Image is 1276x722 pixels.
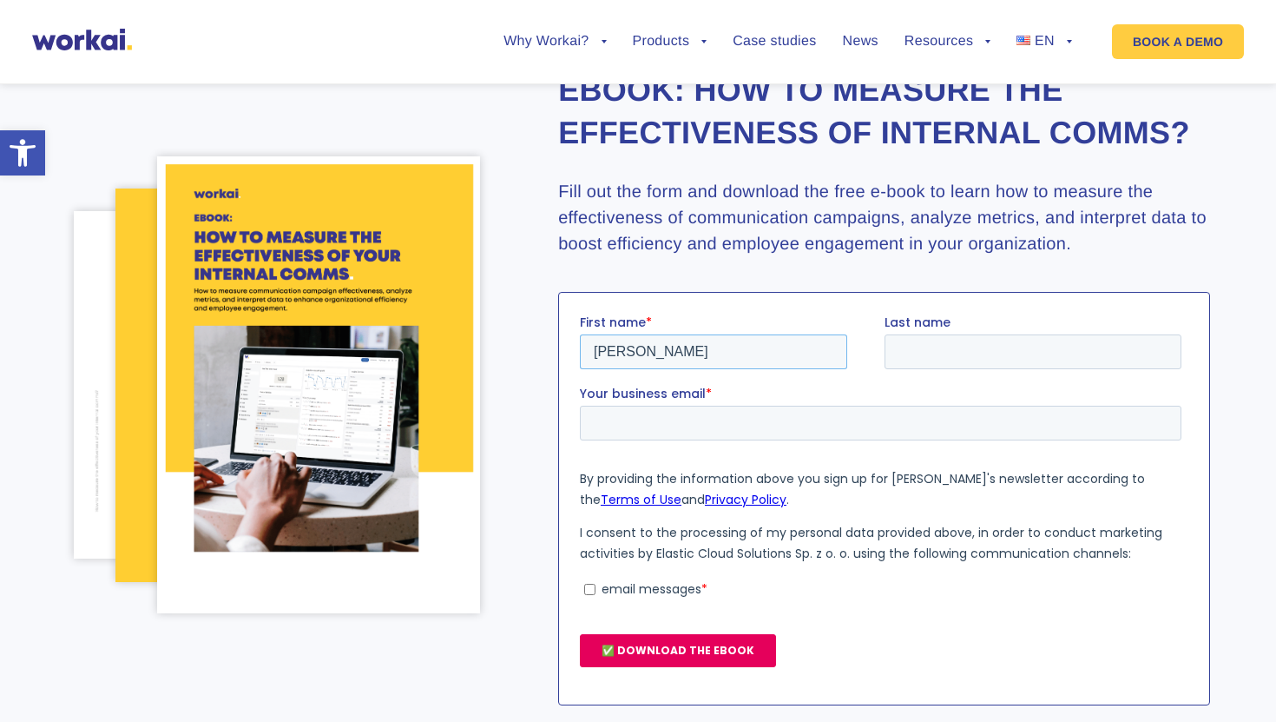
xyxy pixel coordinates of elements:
img: How-to-measure-effectiveness-of-your-internal-comms-pg34.png [74,211,319,559]
img: How-to-measure-effectiveness-of-your-internal-comms-pg20.png [115,189,393,581]
a: Case studies [733,35,816,49]
img: How-to-measure-effectiveness-of-your-internal-comms-cover-3-scaled.png [157,156,480,613]
a: BOOK A DEMO [1112,24,1244,59]
a: Why Workai? [503,35,606,49]
iframe: Form 0 [580,314,1188,698]
h3: Fill out the form and download the free e-book to learn how to measure the effectiveness of commu... [558,179,1210,257]
a: EN [1016,35,1072,49]
a: Resources [904,35,990,49]
a: News [843,35,878,49]
h2: Ebook: How to measure the effectiveness of internal comms? [558,70,1210,154]
a: Products [633,35,707,49]
span: EN [1035,34,1055,49]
